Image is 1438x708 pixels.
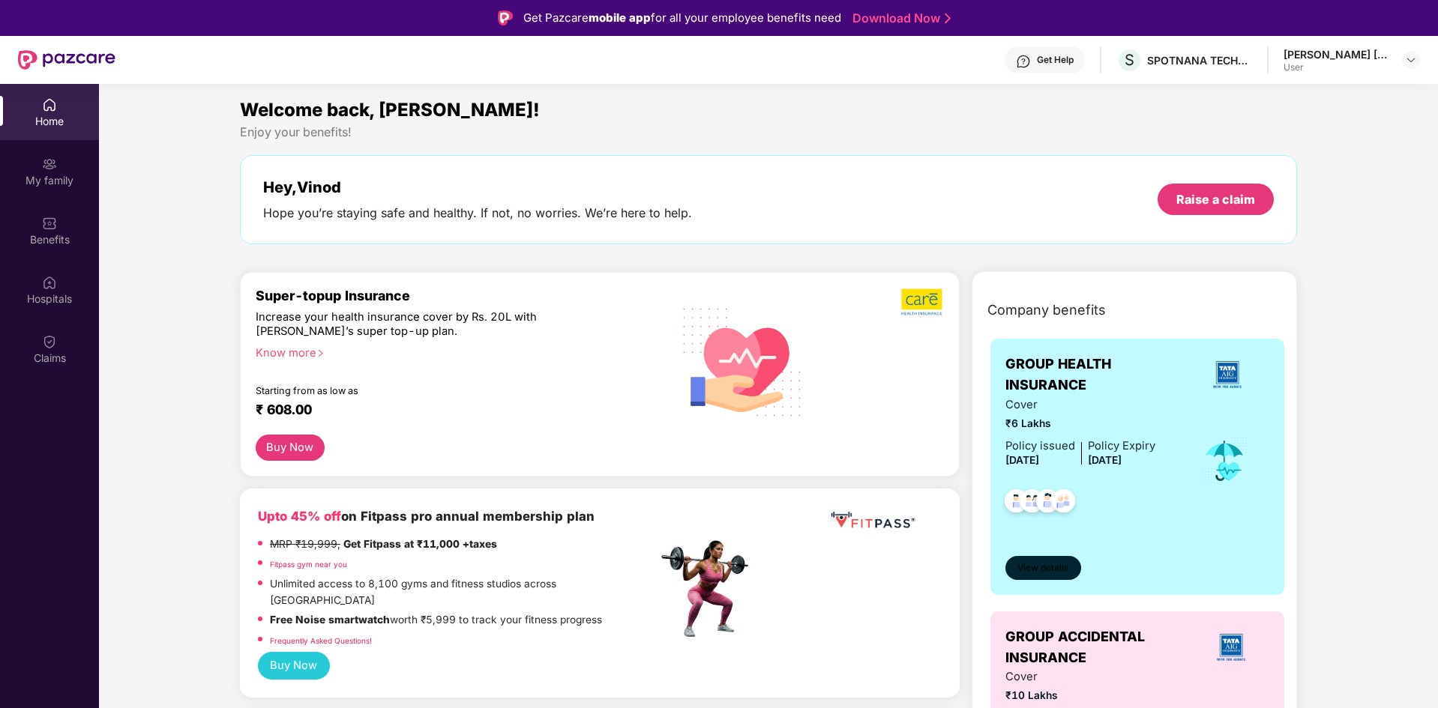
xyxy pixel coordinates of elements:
[1088,454,1122,466] span: [DATE]
[1147,53,1252,67] div: SPOTNANA TECHNOLOGY PRIVATE LIMITED
[270,612,602,629] p: worth ₹5,999 to track your fitness progress
[1207,354,1248,395] img: insurerLogo
[258,509,595,524] b: on Fitpass pro annual membership plan
[1005,438,1075,455] div: Policy issued
[1005,626,1193,669] span: GROUP ACCIDENTAL INSURANCE
[18,50,115,70] img: New Pazcare Logo
[987,300,1106,321] span: Company benefits
[263,205,692,221] div: Hope you’re staying safe and healthy. If not, no worries. We’re here to help.
[316,349,325,357] span: right
[998,485,1035,521] img: svg+xml;base64,PHN2ZyB4bWxucz0iaHR0cDovL3d3dy53My5vcmcvMjAwMC9zdmciIHdpZHRoPSI0OC45NDMiIGhlaWdodD...
[263,178,692,196] div: Hey, Vinod
[256,385,594,396] div: Starting from as low as
[42,216,57,231] img: svg+xml;base64,PHN2ZyBpZD0iQmVuZWZpdHMiIHhtbG5zPSJodHRwOi8vd3d3LnczLm9yZy8yMDAwL3N2ZyIgd2lkdGg9Ij...
[256,402,643,420] div: ₹ 608.00
[258,652,330,680] button: Buy Now
[256,346,649,357] div: Know more
[1037,54,1074,66] div: Get Help
[42,334,57,349] img: svg+xml;base64,PHN2ZyBpZD0iQ2xhaW0iIHhtbG5zPSJodHRwOi8vd3d3LnczLm9yZy8yMDAwL3N2ZyIgd2lkdGg9IjIwIi...
[256,288,658,303] div: Super-topup Insurance
[901,288,944,316] img: b5dec4f62d2307b9de63beb79f102df3.png
[270,538,340,550] del: MRP ₹19,999,
[1014,485,1050,521] img: svg+xml;base64,PHN2ZyB4bWxucz0iaHR0cDovL3d3dy53My5vcmcvMjAwMC9zdmciIHdpZHRoPSI0OC45MTUiIGhlaWdodD...
[589,10,651,25] strong: mobile app
[1176,191,1255,208] div: Raise a claim
[1005,556,1081,580] button: View details
[1016,54,1031,69] img: svg+xml;base64,PHN2ZyBpZD0iSGVscC0zMngzMiIgeG1sbnM9Imh0dHA6Ly93d3cudzMub3JnLzIwMDAvc3ZnIiB3aWR0aD...
[1005,454,1039,466] span: [DATE]
[852,10,946,26] a: Download Now
[1088,438,1155,455] div: Policy Expiry
[1125,51,1134,69] span: S
[1005,396,1155,414] span: Cover
[498,10,513,25] img: Logo
[42,275,57,290] img: svg+xml;base64,PHN2ZyBpZD0iSG9zcGl0YWxzIiB4bWxucz0iaHR0cDovL3d3dy53My5vcmcvMjAwMC9zdmciIHdpZHRoPS...
[1029,485,1066,521] img: svg+xml;base64,PHN2ZyB4bWxucz0iaHR0cDovL3d3dy53My5vcmcvMjAwMC9zdmciIHdpZHRoPSI0OC45NDMiIGhlaWdodD...
[1017,561,1068,575] span: View details
[256,310,592,339] div: Increase your health insurance cover by Rs. 20L with [PERSON_NAME]’s super top-up plan.
[1005,354,1185,396] span: GROUP HEALTH INSURANCE
[945,10,951,26] img: Stroke
[270,576,657,608] p: Unlimited access to 8,100 gyms and fitness studios across [GEOGRAPHIC_DATA]
[270,636,372,645] a: Frequently Asked Questions!
[240,124,1298,140] div: Enjoy your benefits!
[270,614,390,626] strong: Free Noise smartwatch
[1045,485,1082,521] img: svg+xml;base64,PHN2ZyB4bWxucz0iaHR0cDovL3d3dy53My5vcmcvMjAwMC9zdmciIHdpZHRoPSI0OC45NDMiIGhlaWdodD...
[42,97,57,112] img: svg+xml;base64,PHN2ZyBpZD0iSG9tZSIgeG1sbnM9Imh0dHA6Ly93d3cudzMub3JnLzIwMDAvc3ZnIiB3aWR0aD0iMjAiIG...
[343,538,497,550] strong: Get Fitpass at ₹11,000 +taxes
[523,9,841,27] div: Get Pazcare for all your employee benefits need
[1005,416,1155,432] span: ₹6 Lakhs
[1284,61,1389,73] div: User
[1200,436,1249,485] img: icon
[1211,627,1251,668] img: insurerLogo
[42,157,57,172] img: svg+xml;base64,PHN2ZyB3aWR0aD0iMjAiIGhlaWdodD0iMjAiIHZpZXdCb3g9IjAgMCAyMCAyMCIgZmlsbD0ibm9uZSIgeG...
[828,506,918,534] img: fppp.png
[270,560,347,569] a: Fitpass gym near you
[671,288,814,434] img: svg+xml;base64,PHN2ZyB4bWxucz0iaHR0cDovL3d3dy53My5vcmcvMjAwMC9zdmciIHhtbG5zOnhsaW5rPSJodHRwOi8vd3...
[1405,54,1417,66] img: svg+xml;base64,PHN2ZyBpZD0iRHJvcGRvd24tMzJ4MzIiIHhtbG5zPSJodHRwOi8vd3d3LnczLm9yZy8yMDAwL3N2ZyIgd2...
[258,509,341,524] b: Upto 45% off
[1284,47,1389,61] div: [PERSON_NAME] [PERSON_NAME]
[657,536,762,641] img: fpp.png
[1005,668,1155,686] span: Cover
[240,99,540,121] span: Welcome back, [PERSON_NAME]!
[1005,688,1155,704] span: ₹10 Lakhs
[256,435,325,461] button: Buy Now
